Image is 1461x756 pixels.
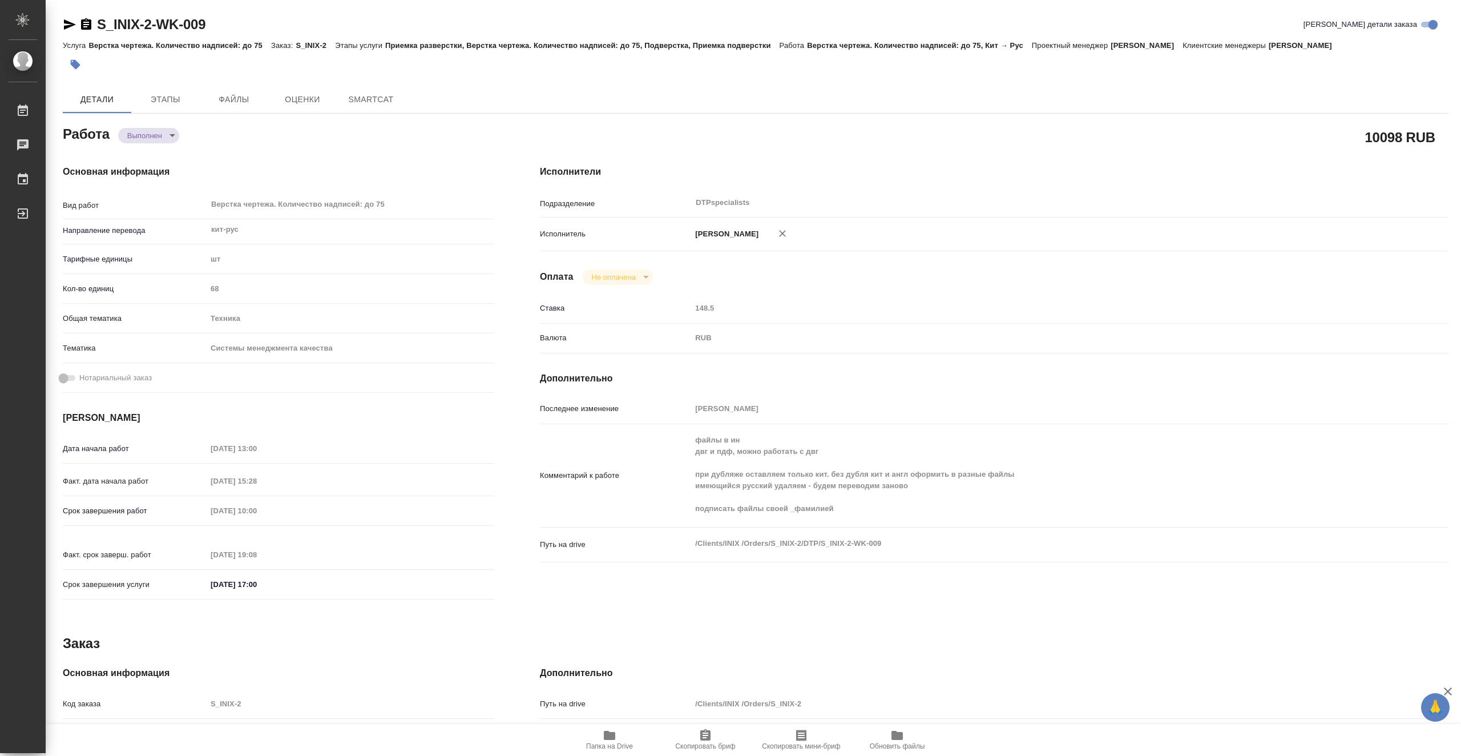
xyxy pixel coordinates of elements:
[562,724,657,756] button: Папка на Drive
[207,309,494,328] div: Техника
[691,534,1373,553] textarea: /Clients/INIX /Orders/S_INIX-2/DTP/S_INIX-2-WK-009
[63,698,207,710] p: Код заказа
[70,93,124,107] span: Детали
[63,165,494,179] h4: Основная информация
[807,41,1032,50] p: Верстка чертежа. Количество надписей: до 75, Кит → Рус
[780,41,808,50] p: Работа
[63,634,100,653] h2: Заказ
[335,41,385,50] p: Этапы услуги
[63,41,88,50] p: Услуга
[385,41,780,50] p: Приемка разверстки, Верстка чертежа. Количество надписей: до 75, Подверстка, Приемка подверстки
[207,546,306,563] input: Пустое поле
[63,666,494,680] h4: Основная информация
[207,280,494,297] input: Пустое поле
[124,131,166,140] button: Выполнен
[1303,19,1417,30] span: [PERSON_NAME] детали заказа
[207,695,494,712] input: Пустое поле
[344,93,398,107] span: SmartCat
[540,698,691,710] p: Путь на drive
[63,52,88,77] button: Добавить тэг
[770,221,795,246] button: Удалить исполнителя
[296,41,335,50] p: S_INIX-2
[586,742,633,750] span: Папка на Drive
[63,549,207,561] p: Факт. срок заверш. работ
[63,313,207,324] p: Общая тематика
[657,724,753,756] button: Скопировать бриф
[1182,41,1269,50] p: Клиентские менеджеры
[540,303,691,314] p: Ставка
[540,372,1448,385] h4: Дополнительно
[118,128,179,143] div: Выполнен
[540,666,1448,680] h4: Дополнительно
[63,283,207,295] p: Кол-во единиц
[540,332,691,344] p: Валюта
[63,343,207,354] p: Тематика
[675,742,735,750] span: Скопировать бриф
[63,476,207,487] p: Факт. дата начала работ
[870,742,925,750] span: Обновить файлы
[207,339,494,358] div: Системы менеджмента качества
[63,411,494,425] h4: [PERSON_NAME]
[540,470,691,481] p: Комментарий к работе
[63,254,207,265] p: Тарифные единицы
[63,18,76,31] button: Скопировать ссылку для ЯМессенджера
[1269,41,1341,50] p: [PERSON_NAME]
[79,372,152,384] span: Нотариальный заказ
[691,328,1373,348] div: RUB
[691,300,1373,316] input: Пустое поле
[63,123,110,143] h2: Работа
[691,431,1373,518] textarea: файлы в ин двг и пдф, можно работать с двг при дубляже оставляем только кит. без дубля кит и англ...
[207,440,306,457] input: Пустое поле
[540,403,691,415] p: Последнее изменение
[1365,127,1435,147] h2: 10098 RUB
[762,742,840,750] span: Скопировать мини-бриф
[1111,41,1182,50] p: [PERSON_NAME]
[79,18,93,31] button: Скопировать ссылку
[63,225,207,236] p: Направление перевода
[1032,41,1111,50] p: Проектный менеджер
[271,41,296,50] p: Заказ:
[207,250,494,269] div: шт
[207,473,306,489] input: Пустое поле
[63,505,207,517] p: Срок завершения работ
[1426,695,1445,719] span: 🙏
[691,228,758,240] p: [PERSON_NAME]
[63,443,207,455] p: Дата начала работ
[63,579,207,590] p: Срок завершения услуги
[207,93,261,107] span: Файлы
[583,270,653,285] div: Выполнен
[540,198,691,210] p: Подразделение
[540,165,1448,179] h4: Исполнители
[753,724,849,756] button: Скопировать мини-бриф
[63,200,207,211] p: Вид работ
[1421,693,1450,722] button: 🙏
[540,539,691,550] p: Путь на drive
[588,272,639,282] button: Не оплачена
[540,270,574,284] h4: Оплата
[97,17,205,32] a: S_INIX-2-WK-009
[88,41,271,50] p: Верстка чертежа. Количество надписей: до 75
[138,93,193,107] span: Этапы
[275,93,330,107] span: Оценки
[540,228,691,240] p: Исполнитель
[207,502,306,519] input: Пустое поле
[207,576,306,593] input: ✎ Введи что-нибудь
[849,724,945,756] button: Обновить файлы
[691,400,1373,417] input: Пустое поле
[691,695,1373,712] input: Пустое поле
